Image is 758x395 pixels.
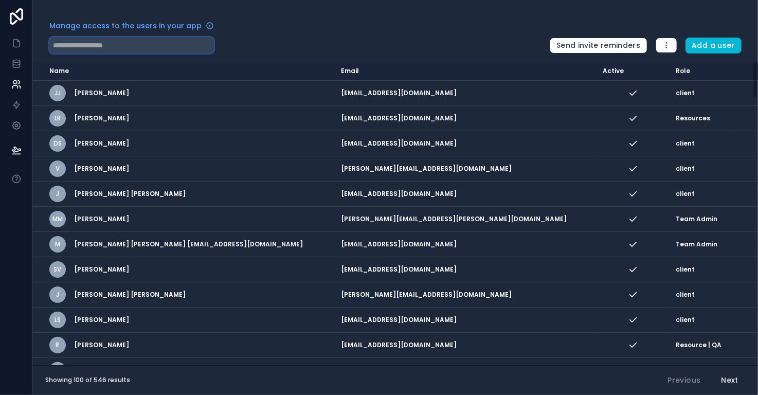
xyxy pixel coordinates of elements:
[56,165,60,173] span: V
[335,358,597,383] td: [EMAIL_ADDRESS][DOMAIN_NAME]
[55,240,60,248] span: M
[335,333,597,358] td: [EMAIL_ADDRESS][DOMAIN_NAME]
[49,21,214,31] a: Manage access to the users in your app
[597,62,670,81] th: Active
[335,257,597,282] td: [EMAIL_ADDRESS][DOMAIN_NAME]
[676,291,695,299] span: client
[74,89,129,97] span: [PERSON_NAME]
[74,291,186,299] span: [PERSON_NAME] [PERSON_NAME]
[335,131,597,156] td: [EMAIL_ADDRESS][DOMAIN_NAME]
[74,165,129,173] span: [PERSON_NAME]
[676,240,717,248] span: Team Admin
[676,139,695,148] span: client
[335,282,597,308] td: [PERSON_NAME][EMAIL_ADDRESS][DOMAIN_NAME]
[56,291,59,299] span: J
[335,207,597,232] td: [PERSON_NAME][EMAIL_ADDRESS][PERSON_NAME][DOMAIN_NAME]
[335,62,597,81] th: Email
[53,139,62,148] span: DS
[74,341,129,349] span: [PERSON_NAME]
[676,89,695,97] span: client
[335,106,597,131] td: [EMAIL_ADDRESS][DOMAIN_NAME]
[74,265,129,274] span: [PERSON_NAME]
[550,38,647,54] button: Send invite reminders
[45,376,130,384] span: Showing 100 of 546 results
[52,215,63,223] span: MM
[49,21,202,31] span: Manage access to the users in your app
[74,316,129,324] span: [PERSON_NAME]
[685,38,742,54] button: Add a user
[676,165,695,173] span: client
[676,215,717,223] span: Team Admin
[55,89,61,97] span: JJ
[335,232,597,257] td: [EMAIL_ADDRESS][DOMAIN_NAME]
[335,182,597,207] td: [EMAIL_ADDRESS][DOMAIN_NAME]
[335,156,597,182] td: [PERSON_NAME][EMAIL_ADDRESS][DOMAIN_NAME]
[54,265,62,274] span: SV
[670,62,733,81] th: Role
[676,114,710,122] span: Resources
[335,81,597,106] td: [EMAIL_ADDRESS][DOMAIN_NAME]
[74,190,186,198] span: [PERSON_NAME] [PERSON_NAME]
[33,62,335,81] th: Name
[56,190,59,198] span: J
[676,341,721,349] span: Resource | QA
[74,215,129,223] span: [PERSON_NAME]
[74,240,303,248] span: [PERSON_NAME] [PERSON_NAME] [EMAIL_ADDRESS][DOMAIN_NAME]
[74,114,129,122] span: [PERSON_NAME]
[676,265,695,274] span: client
[33,62,758,365] div: scrollable content
[55,114,61,122] span: LR
[676,316,695,324] span: client
[74,139,129,148] span: [PERSON_NAME]
[714,372,746,389] button: Next
[676,190,695,198] span: client
[55,316,61,324] span: Ls
[56,341,60,349] span: R
[335,308,597,333] td: [EMAIL_ADDRESS][DOMAIN_NAME]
